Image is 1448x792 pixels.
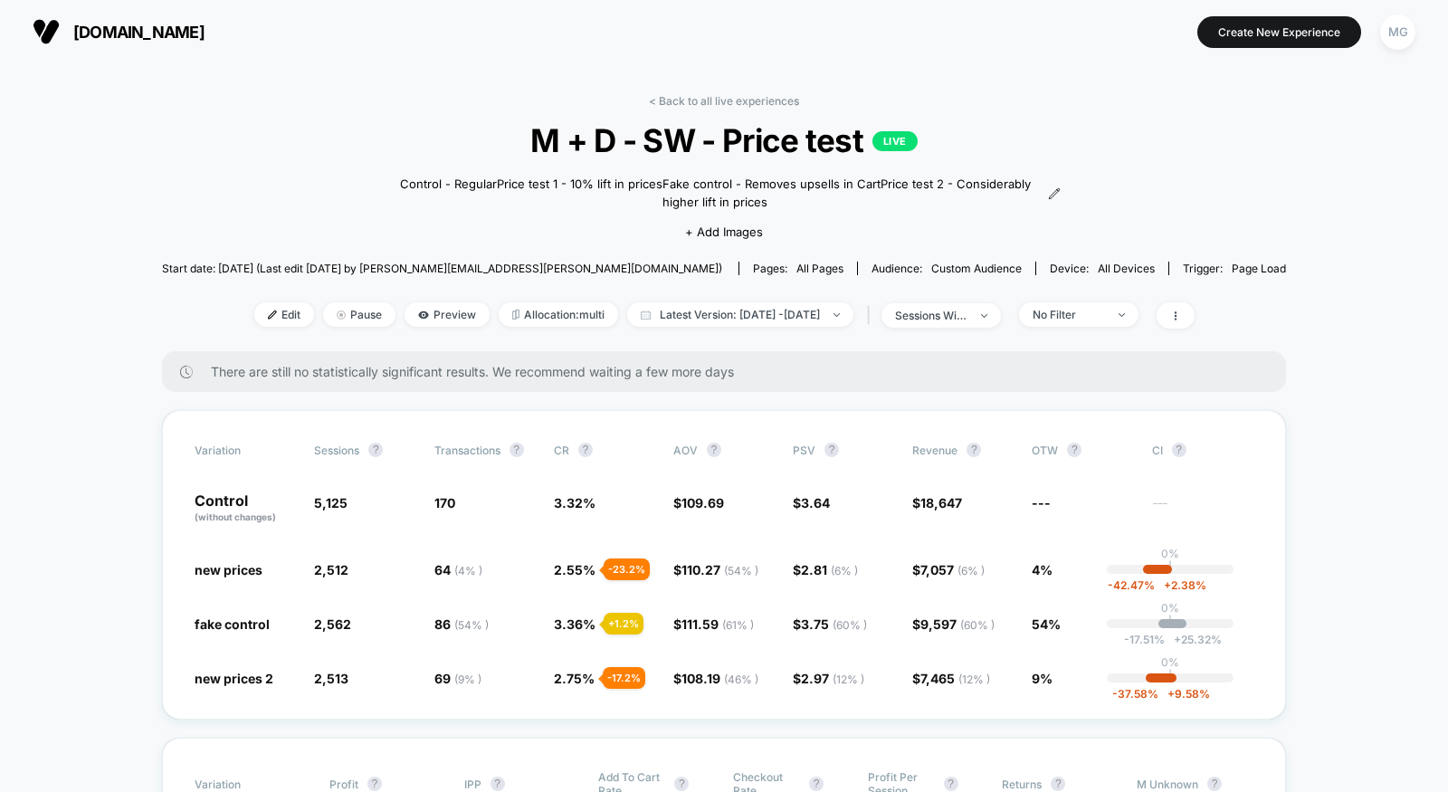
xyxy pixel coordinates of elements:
span: --- [1032,495,1051,511]
img: end [1119,313,1125,317]
span: -42.47 % [1108,578,1155,592]
span: $ [793,562,858,577]
span: ( 12 % ) [833,673,864,686]
span: 2.81 [801,562,858,577]
span: ( 6 % ) [831,564,858,577]
span: 3.36 % [554,616,595,632]
span: Custom Audience [931,262,1022,275]
span: Pause [323,302,395,327]
span: 7,057 [920,562,985,577]
span: ( 60 % ) [960,618,995,632]
button: ? [1051,777,1065,791]
span: --- [1152,498,1253,524]
span: 9% [1032,671,1053,686]
span: 2,513 [314,671,348,686]
button: Create New Experience [1197,16,1361,48]
span: ( 54 % ) [724,564,758,577]
div: sessions with impression [895,309,967,322]
span: $ [793,616,867,632]
span: new prices [195,562,262,577]
img: Visually logo [33,18,60,45]
span: IPP [464,778,481,791]
span: 25.32 % [1165,633,1222,646]
div: Trigger: [1183,262,1286,275]
div: Pages: [753,262,843,275]
span: 4% [1032,562,1053,577]
span: 2.55 % [554,562,595,577]
button: ? [809,777,824,791]
span: + Add Images [685,224,763,239]
span: all devices [1098,262,1155,275]
span: 86 [434,616,489,632]
span: CR [554,444,569,457]
button: ? [1172,443,1186,457]
span: all pages [796,262,843,275]
button: ? [967,443,981,457]
span: 18,647 [920,495,962,511]
span: 3.64 [801,495,830,511]
span: Allocation: multi [499,302,618,327]
button: ? [707,443,721,457]
div: No Filter [1033,308,1105,321]
span: 111.59 [681,616,754,632]
span: CI [1152,443,1252,457]
img: end [337,310,346,320]
div: - 17.2 % [603,667,645,689]
span: Edit [254,302,314,327]
span: AOV [673,444,698,457]
span: (without changes) [195,511,276,522]
span: Start date: [DATE] (Last edit [DATE] by [PERSON_NAME][EMAIL_ADDRESS][PERSON_NAME][DOMAIN_NAME]) [162,262,722,275]
a: < Back to all live experiences [649,94,799,108]
button: ? [491,777,505,791]
span: ( 6 % ) [957,564,985,577]
span: $ [912,495,962,511]
p: LIVE [872,131,918,151]
div: MG [1380,14,1415,50]
img: end [981,314,987,318]
span: ( 9 % ) [454,673,481,686]
span: 9,597 [920,616,995,632]
div: Audience: [872,262,1022,275]
span: fake control [195,616,270,632]
button: ? [674,777,689,791]
span: $ [673,562,758,577]
button: ? [367,777,382,791]
span: 2.97 [801,671,864,686]
button: ? [578,443,593,457]
span: 3.32 % [554,495,595,511]
div: + 1.2 % [604,613,643,635]
button: [DOMAIN_NAME] [27,17,210,46]
span: Returns [1002,778,1042,791]
span: $ [912,562,985,577]
span: -17.51 % [1124,633,1165,646]
p: 0% [1161,655,1179,669]
span: Latest Version: [DATE] - [DATE] [627,302,853,327]
span: [DOMAIN_NAME] [73,23,205,42]
span: $ [793,495,830,511]
span: $ [673,616,754,632]
span: + [1167,687,1175,701]
span: 9.58 % [1158,687,1210,701]
span: Revenue [912,444,957,457]
button: ? [824,443,839,457]
span: 69 [434,671,481,686]
img: end [834,313,840,317]
img: edit [268,310,277,320]
button: ? [1067,443,1081,457]
span: $ [912,671,990,686]
span: OTW [1032,443,1131,457]
span: Variation [195,443,294,457]
button: ? [510,443,524,457]
span: Profit [329,778,358,791]
span: 5,125 [314,495,348,511]
p: | [1168,669,1172,682]
span: ( 60 % ) [833,618,867,632]
span: $ [673,495,724,511]
span: Preview [405,302,490,327]
button: ? [368,443,383,457]
span: ( 4 % ) [454,564,482,577]
span: ( 46 % ) [724,673,758,686]
span: Transactions [434,444,500,457]
p: 0% [1161,547,1179,560]
span: 2,512 [314,562,348,577]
